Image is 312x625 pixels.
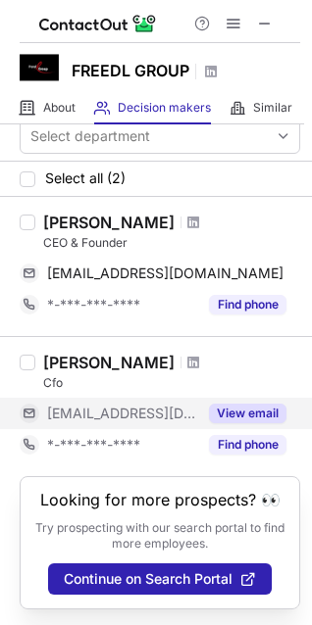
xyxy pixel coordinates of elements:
div: [PERSON_NAME] [43,213,175,232]
h1: FREEDL GROUP [72,59,189,82]
button: Reveal Button [209,404,286,423]
div: CEO & Founder [43,234,300,252]
span: Continue on Search Portal [64,571,233,587]
div: [PERSON_NAME] [43,353,175,372]
button: Reveal Button [209,435,286,455]
button: Continue on Search Portal [48,563,272,595]
span: [EMAIL_ADDRESS][DOMAIN_NAME] [47,264,284,282]
span: Select all (2) [45,170,126,186]
button: Reveal Button [209,295,286,314]
span: Decision makers [118,100,211,116]
div: Cfo [43,374,300,392]
img: cf53493f843598dac9618f06233b4ceb [20,48,59,87]
span: [EMAIL_ADDRESS][DOMAIN_NAME] [47,405,197,422]
span: Similar [253,100,292,116]
p: Try prospecting with our search portal to find more employees. [34,520,286,552]
header: Looking for more prospects? 👀 [40,491,281,508]
span: About [43,100,76,116]
img: ContactOut v5.3.10 [39,12,157,35]
div: Select department [30,126,150,146]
